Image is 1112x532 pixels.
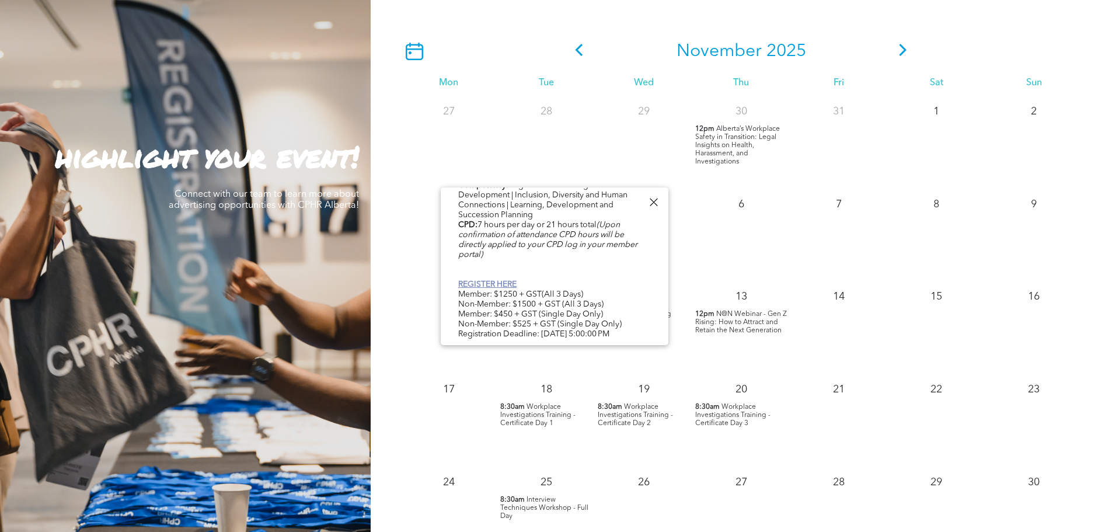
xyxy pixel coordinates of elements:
[695,311,787,334] span: N@N Webinar - Gen Z Rising: How to Attract and Retain the Next Generation
[438,379,459,400] p: 17
[926,194,947,215] p: 8
[536,472,557,493] p: 25
[169,190,359,210] span: Connect with our team to learn more about advertising opportunities with CPHR Alberta!
[500,404,576,427] span: Workplace Investigations Training - Certificate Day 1
[458,181,508,189] b: Competency:
[828,379,849,400] p: 21
[695,310,714,318] span: 12pm
[633,472,654,493] p: 26
[695,125,714,133] span: 12pm
[926,472,947,493] p: 29
[497,78,595,89] div: Tue
[1023,101,1044,122] p: 2
[438,101,459,122] p: 27
[692,78,790,89] div: Thu
[500,496,525,504] span: 8:30am
[595,78,692,89] div: Wed
[790,78,888,89] div: Fri
[677,43,762,60] span: November
[536,101,557,122] p: 28
[500,496,588,520] span: Interview Techniques Workshop - Full Day
[926,286,947,307] p: 15
[828,194,849,215] p: 7
[458,221,637,259] i: (Upon confirmation of attendance CPD hours will be directly applied to your CPD log in your membe...
[1023,472,1044,493] p: 30
[500,403,525,411] span: 8:30am
[731,194,752,215] p: 6
[731,286,752,307] p: 13
[438,286,459,307] p: 10
[888,78,985,89] div: Sat
[55,135,359,177] strong: highlight your event!
[458,221,477,229] b: CPD:
[985,78,1083,89] div: Sun
[828,472,849,493] p: 28
[598,403,622,411] span: 8:30am
[1023,194,1044,215] p: 9
[438,194,459,215] p: 3
[695,403,720,411] span: 8:30am
[926,101,947,122] p: 1
[633,101,654,122] p: 29
[695,404,771,427] span: Workplace Investigations Training - Certificate Day 3
[926,379,947,400] p: 22
[1023,286,1044,307] p: 16
[598,404,673,427] span: Workplace Investigations Training - Certificate Day 2
[828,286,849,307] p: 14
[731,379,752,400] p: 20
[458,280,517,288] a: REGISTER HERE
[695,126,780,165] span: Alberta’s Workplace Safety in Transition: Legal Insights on Health, Harassment, and Investigations
[400,78,497,89] div: Mon
[536,379,557,400] p: 18
[633,379,654,400] p: 19
[828,101,849,122] p: 31
[438,472,459,493] p: 24
[766,43,806,60] span: 2025
[731,101,752,122] p: 30
[1023,379,1044,400] p: 23
[731,472,752,493] p: 27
